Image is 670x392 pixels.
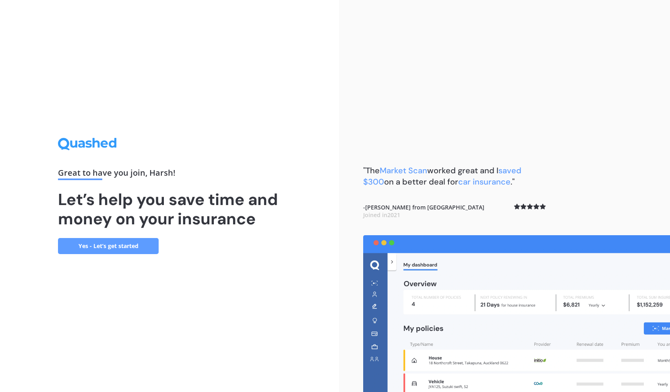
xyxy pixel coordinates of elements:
[380,165,427,176] span: Market Scan
[363,165,521,187] b: "The worked great and I on a better deal for ."
[363,165,521,187] span: saved $300
[458,177,511,187] span: car insurance
[363,203,484,219] b: - [PERSON_NAME] from [GEOGRAPHIC_DATA]
[58,238,159,254] a: Yes - Let’s get started
[58,169,281,180] div: Great to have you join , Harsh !
[363,235,670,392] img: dashboard.webp
[363,211,400,219] span: Joined in 2021
[58,190,281,228] h1: Let’s help you save time and money on your insurance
